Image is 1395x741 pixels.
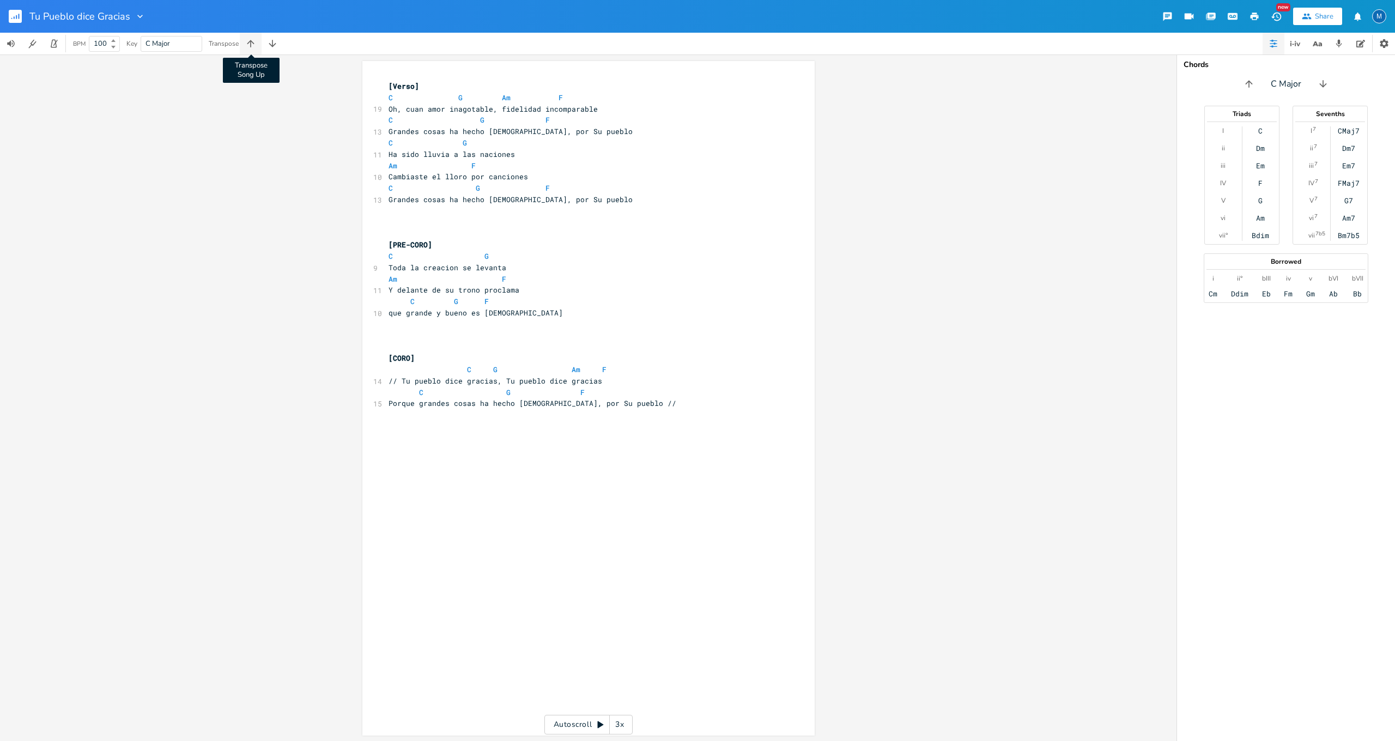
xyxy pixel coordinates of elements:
span: F [559,93,563,102]
div: FMaj7 [1338,179,1360,187]
span: C Major [1271,78,1301,90]
div: I [1222,126,1224,135]
sup: 7b5 [1315,229,1325,238]
div: Sevenths [1293,111,1367,117]
div: bIII [1262,274,1271,283]
div: ii° [1237,274,1242,283]
span: Am [502,93,511,102]
div: Bm7b5 [1338,231,1360,240]
div: I [1311,126,1312,135]
div: Dm [1256,144,1265,153]
div: bVI [1329,274,1338,283]
span: Grandes cosas ha hecho [DEMOGRAPHIC_DATA], por Su pueblo [389,195,633,204]
div: iv [1286,274,1291,283]
div: Ministerio de Adoracion Aguadilla [1372,9,1386,23]
span: Ha sido lluvia a las naciones [389,149,515,159]
span: [PRE-CORO] [389,240,432,250]
sup: 7 [1313,125,1316,133]
div: bVII [1352,274,1363,283]
span: C [389,115,393,125]
div: IV [1220,179,1226,187]
div: Key [126,40,137,47]
div: v [1309,274,1312,283]
sup: 7 [1315,177,1318,186]
div: Bb [1353,289,1362,298]
div: Em7 [1342,161,1355,170]
span: F [545,115,550,125]
div: Eb [1262,289,1271,298]
span: Grandes cosas ha hecho [DEMOGRAPHIC_DATA], por Su pueblo [389,126,633,136]
span: Am [389,161,397,171]
span: que grande y bueno es [DEMOGRAPHIC_DATA] [389,308,563,318]
span: C [410,296,415,306]
span: Oh, cuan amor inagotable, fidelidad incomparable [389,104,598,114]
div: Share [1315,11,1333,21]
span: C [389,93,393,102]
div: Autoscroll [544,715,633,734]
sup: 7 [1314,142,1317,151]
span: G [506,387,511,397]
span: C [389,183,393,193]
span: Tu Pueblo dice Gracias [29,11,130,21]
div: G [1258,196,1263,205]
div: Transpose [209,40,239,47]
span: G [480,115,484,125]
span: G [484,251,489,261]
span: [CORO] [389,353,415,363]
div: vi [1221,214,1226,222]
span: F [484,296,489,306]
div: ii [1310,144,1313,153]
span: C [389,138,393,148]
span: F [471,161,476,171]
div: vi [1309,214,1314,222]
span: G [476,183,480,193]
div: Bdim [1252,231,1269,240]
sup: 7 [1314,160,1318,168]
span: G [458,93,463,102]
div: CMaj7 [1338,126,1360,135]
span: C [467,365,471,374]
button: Transpose Song Up [240,33,262,54]
div: C [1258,126,1263,135]
sup: 7 [1314,212,1318,221]
span: // Tu pueblo dice gracias, Tu pueblo dice gracias [389,376,602,386]
div: ii [1222,144,1225,153]
span: F [545,183,550,193]
div: i [1212,274,1214,283]
span: Porque grandes cosas ha hecho [DEMOGRAPHIC_DATA], por Su pueblo // [389,398,676,408]
div: V [1221,196,1226,205]
div: Fm [1284,289,1293,298]
div: Ab [1329,289,1338,298]
span: Cambiaste el lloro por canciones [389,172,528,181]
sup: 7 [1314,195,1318,203]
div: IV [1308,179,1314,187]
div: Gm [1306,289,1315,298]
div: 3x [610,715,629,734]
span: G [454,296,458,306]
div: New [1276,3,1290,11]
div: vii° [1219,231,1228,240]
div: Cm [1209,289,1217,298]
span: F [602,365,606,374]
div: Am7 [1342,214,1355,222]
span: F [580,387,585,397]
span: G [463,138,467,148]
div: Chords [1184,61,1388,69]
div: Ddim [1231,289,1248,298]
div: Dm7 [1342,144,1355,153]
span: C [419,387,423,397]
div: G7 [1344,196,1353,205]
button: New [1265,7,1287,26]
span: F [502,274,506,284]
span: [Verso] [389,81,419,91]
div: Em [1256,161,1265,170]
div: iii [1221,161,1226,170]
span: Toda la creacion se levanta [389,263,506,272]
span: Y delante de su trono proclama [389,285,519,295]
div: iii [1309,161,1314,170]
span: C Major [145,39,170,48]
span: G [493,365,498,374]
button: Share [1293,8,1342,25]
div: vii [1308,231,1315,240]
div: V [1309,196,1314,205]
